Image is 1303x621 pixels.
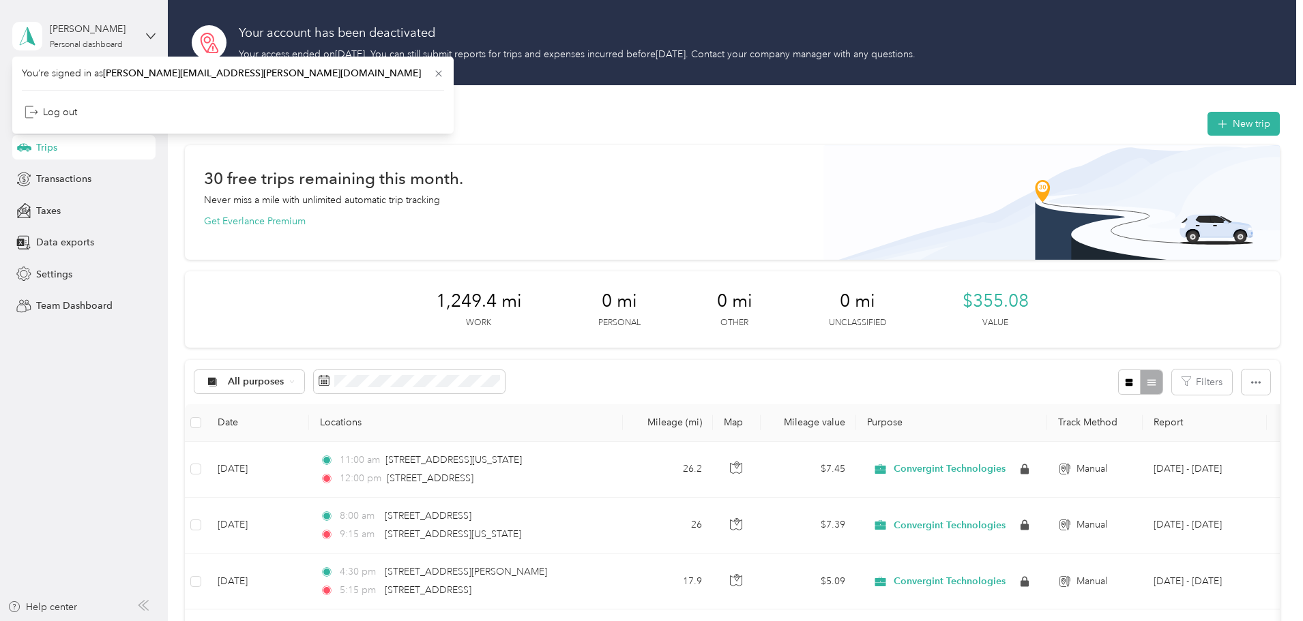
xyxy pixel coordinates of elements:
[466,317,491,329] p: Work
[1207,112,1280,136] button: New trip
[103,67,421,79] span: [PERSON_NAME][EMAIL_ADDRESS][PERSON_NAME][DOMAIN_NAME]
[36,204,61,218] span: Taxes
[717,290,752,312] span: 0 mi
[1143,554,1267,609] td: Aug 1 - 31, 2025
[50,41,123,49] div: Personal dashboard
[894,575,1006,588] span: Convergint Technologies
[829,317,886,329] p: Unclassified
[204,171,463,185] h1: 30 free trips remaining this month.
[602,290,637,312] span: 0 mi
[720,317,748,329] p: Other
[761,498,856,554] td: $7.39
[1172,369,1232,395] button: Filters
[982,317,1008,329] p: Value
[1047,404,1143,442] th: Track Method
[1077,517,1107,532] span: Manual
[50,22,135,36] div: [PERSON_NAME]
[1227,545,1303,621] iframe: Everlance-gr Chat Button Frame
[387,472,473,484] span: [STREET_ADDRESS]
[340,527,379,542] span: 9:15 am
[340,583,379,598] span: 5:15 pm
[894,519,1006,532] span: Convergint Technologies
[1143,498,1267,554] td: Aug 1 - 31, 2025
[385,528,521,540] span: [STREET_ADDRESS][US_STATE]
[1143,442,1267,498] td: Aug 1 - 31, 2025
[1077,461,1107,476] span: Manual
[761,442,856,498] td: $7.45
[963,290,1029,312] span: $355.08
[239,24,916,42] h2: Your account has been deactivated
[823,145,1280,260] img: Banner
[623,442,713,498] td: 26.2
[340,453,380,468] span: 11:00 am
[385,454,522,466] span: [STREET_ADDRESS][US_STATE]
[713,404,761,442] th: Map
[1143,404,1267,442] th: Report
[228,377,284,387] span: All purposes
[385,510,471,521] span: [STREET_ADDRESS]
[761,554,856,609] td: $5.09
[598,317,641,329] p: Personal
[207,404,309,442] th: Date
[207,498,309,554] td: [DATE]
[385,584,471,596] span: [STREET_ADDRESS]
[623,404,713,442] th: Mileage (mi)
[761,404,856,442] th: Mileage value
[207,554,309,609] td: [DATE]
[385,566,547,577] span: [STREET_ADDRESS][PERSON_NAME]
[204,193,440,207] p: Never miss a mile with unlimited automatic trip tracking
[340,564,379,579] span: 4:30 pm
[36,235,94,249] span: Data exports
[239,47,916,61] p: Your access ended on [DATE] . You can still submit reports for trips and expenses incurred before...
[309,404,623,442] th: Locations
[894,463,1006,475] span: Convergint Technologies
[36,267,72,282] span: Settings
[22,66,444,80] span: You’re signed in as
[340,471,381,486] span: 12:00 pm
[1077,574,1107,589] span: Manual
[36,140,57,155] span: Trips
[8,600,77,614] button: Help center
[623,498,713,554] td: 26
[340,509,379,524] span: 8:00 am
[623,554,713,609] td: 17.9
[36,172,91,186] span: Transactions
[207,442,309,498] td: [DATE]
[204,214,306,228] button: Get Everlance Premium
[36,299,113,313] span: Team Dashboard
[856,404,1047,442] th: Purpose
[436,290,522,312] span: 1,249.4 mi
[25,105,77,119] div: Log out
[840,290,875,312] span: 0 mi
